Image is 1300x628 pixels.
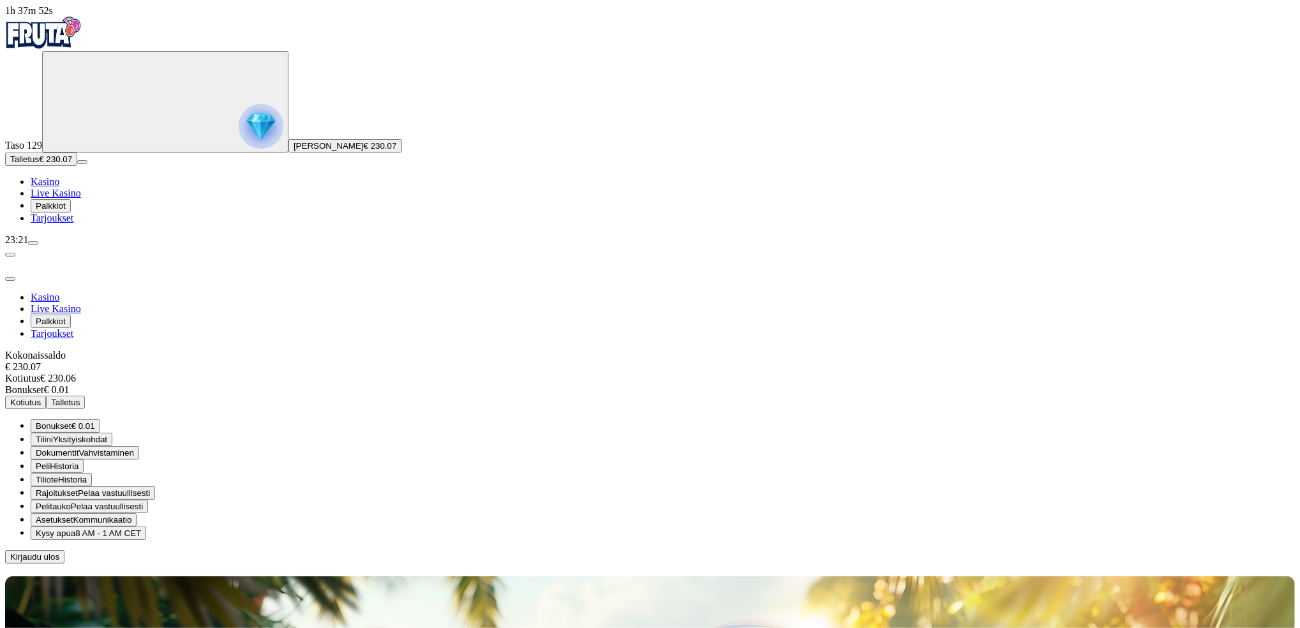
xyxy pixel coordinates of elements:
[51,398,80,407] span: Talletus
[31,513,137,527] button: info iconAsetuksetKommunikaatio
[31,433,112,446] button: user iconTiliniYksityiskohdat
[31,419,100,433] button: smiley iconBonukset€ 0.01
[31,446,139,460] button: doc iconDokumentitVahvistaminen
[42,51,288,153] button: reward progress
[77,160,87,164] button: menu
[288,139,402,153] button: [PERSON_NAME]€ 230.07
[31,213,73,223] a: Tarjoukset
[36,502,71,511] span: Pelitauko
[5,384,43,395] span: Bonukset
[5,140,42,151] span: Taso 129
[31,188,81,198] a: Live Kasino
[36,528,75,538] span: Kysy apua
[31,176,59,187] a: Kasino
[71,421,95,431] span: € 0.01
[5,153,77,166] button: Talletusplus icon€ 230.07
[5,40,82,50] a: Fruta
[5,373,40,384] span: Kotiutus
[5,396,46,409] button: Kotiutus
[31,500,148,513] button: clock iconPelitaukoPelaa vastuullisesti
[5,17,1295,224] nav: Primary
[31,199,71,213] button: Palkkiot
[31,315,71,328] button: Palkkiot
[31,460,84,473] button: 777 iconPeliHistoria
[5,373,1295,384] div: € 230.06
[5,361,1295,373] div: € 230.07
[78,488,150,498] span: Pelaa vastuullisesti
[36,201,66,211] span: Palkkiot
[36,488,78,498] span: Rajoitukset
[36,461,50,471] span: Peli
[31,486,155,500] button: limits iconRajoituksetPelaa vastuullisesti
[36,435,53,444] span: Tilini
[46,396,85,409] button: Talletus
[78,448,133,458] span: Vahvistaminen
[36,448,78,458] span: Dokumentit
[5,176,1295,224] nav: Main menu
[31,473,92,486] button: credit-card iconTilioteHistoria
[75,528,141,538] span: 8 AM - 1 AM CET
[5,277,15,281] button: close
[39,154,72,164] span: € 230.07
[5,550,64,564] button: Kirjaudu ulos
[31,527,146,540] button: chat iconKysy apua8 AM - 1 AM CET
[36,515,73,525] span: Asetukset
[294,141,364,151] span: [PERSON_NAME]
[5,5,53,16] span: user session time
[58,475,87,484] span: Historia
[28,241,38,245] button: menu
[5,17,82,49] img: Fruta
[10,154,39,164] span: Talletus
[53,435,107,444] span: Yksityiskohdat
[5,350,1295,373] div: Kokonaissaldo
[5,234,28,245] span: 23:21
[5,253,15,257] button: chevron-left icon
[36,475,58,484] span: Tiliote
[239,104,283,149] img: reward progress
[5,292,1295,340] nav: Main menu
[71,502,143,511] span: Pelaa vastuullisesti
[36,317,66,326] span: Palkkiot
[73,515,132,525] span: Kommunikaatio
[31,303,81,314] a: Live Kasino
[5,384,1295,396] div: € 0.01
[10,552,59,562] span: Kirjaudu ulos
[50,461,78,471] span: Historia
[31,328,73,339] a: Tarjoukset
[10,398,41,407] span: Kotiutus
[364,141,397,151] span: € 230.07
[36,421,71,431] span: Bonukset
[31,292,59,303] a: Kasino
